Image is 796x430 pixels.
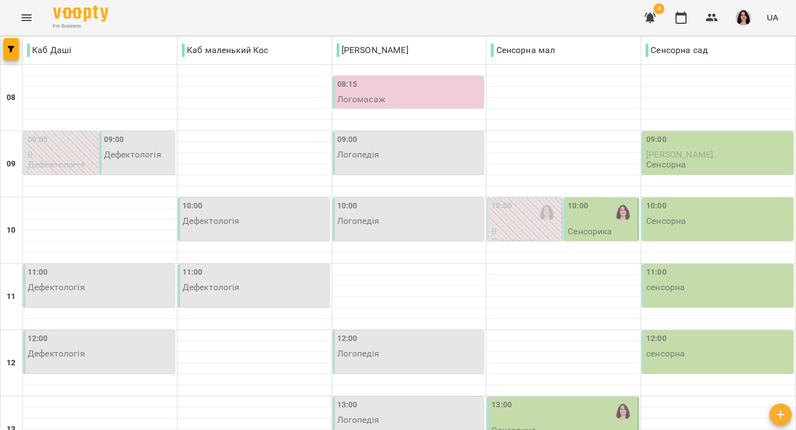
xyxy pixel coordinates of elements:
[182,44,269,57] p: Каб маленький Кос
[568,227,612,236] p: Сенсорика
[53,23,108,30] span: For Business
[538,204,555,221] img: Ольга Крикун
[337,44,409,57] p: [PERSON_NAME]
[28,134,48,146] label: 09:00
[491,200,512,212] label: 10:00
[646,149,713,160] span: [PERSON_NAME]
[7,291,15,303] h6: 11
[337,415,379,424] p: Логопедія
[337,333,358,345] label: 12:00
[28,160,85,169] p: Дефектологія
[646,134,667,146] label: 09:00
[7,92,15,104] h6: 08
[104,134,124,146] label: 09:00
[182,282,240,292] p: Дефектологія
[337,78,358,91] label: 08:15
[13,4,40,31] button: Menu
[337,399,358,411] label: 13:00
[337,150,379,159] p: Логопедія
[568,200,588,212] label: 10:00
[182,200,203,212] label: 10:00
[28,333,48,345] label: 12:00
[491,227,559,236] p: 0
[762,7,783,28] button: UA
[615,204,631,221] img: Ольга Крикун
[646,44,708,57] p: Сенсорна сад
[7,224,15,237] h6: 10
[182,266,203,279] label: 11:00
[646,266,667,279] label: 11:00
[28,266,48,279] label: 11:00
[646,216,686,226] p: Сенсорна
[337,349,379,358] p: Логопедія
[337,95,385,104] p: Логомасаж
[646,200,667,212] label: 10:00
[27,44,71,57] p: Каб Даші
[646,349,685,358] p: сенсорна
[53,6,108,22] img: Voopty Logo
[337,216,379,226] p: Логопедія
[491,44,555,57] p: Сенсорна мал
[769,403,792,426] button: Створити урок
[646,333,667,345] label: 12:00
[646,160,686,169] p: Сенсорна
[28,282,85,292] p: Дефектологія
[28,349,85,358] p: Дефектологія
[7,357,15,369] h6: 12
[104,150,161,159] p: Дефектологія
[337,200,358,212] label: 10:00
[182,216,240,226] p: Дефектологія
[337,134,358,146] label: 09:00
[653,3,664,14] span: 4
[615,403,631,420] img: Ольга Крикун
[767,12,778,23] span: UA
[736,10,751,25] img: 170a41ecacc6101aff12a142c38b6f34.jpeg
[491,237,536,246] p: Сенсорика
[7,158,15,170] h6: 09
[28,150,96,159] p: 0
[491,399,512,411] label: 13:00
[646,282,685,292] p: сенсорна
